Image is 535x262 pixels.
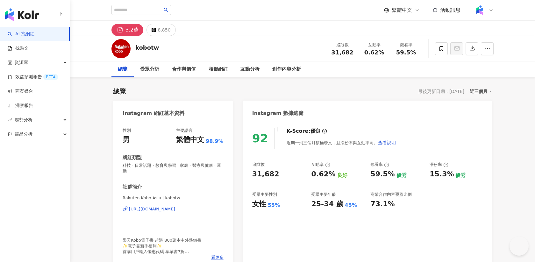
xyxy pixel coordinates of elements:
div: 最後更新日期：[DATE] [418,89,464,94]
div: kobotw [135,44,159,52]
img: Kolr%20app%20icon%20%281%29.png [474,4,486,16]
div: 73.1% [370,199,395,209]
div: 相似網紅 [209,66,228,73]
div: 男 [123,135,130,145]
span: 繁體中文 [392,7,412,14]
div: 近三個月 [470,87,492,96]
div: Instagram 網紅基本資料 [123,110,184,117]
span: rise [8,118,12,122]
span: Rakuten Kobo Asia | kobotw [123,195,224,201]
div: 45% [345,202,357,209]
div: 優秀 [455,172,466,179]
div: 3.2萬 [125,25,139,34]
div: 社群簡介 [123,184,142,190]
span: 看更多 [211,255,224,260]
div: 漲粉率 [430,162,448,167]
span: 98.9% [206,138,224,145]
div: 合作與價值 [172,66,196,73]
div: 互動分析 [240,66,260,73]
div: 追蹤數 [252,162,265,167]
span: 59.5% [396,49,416,56]
a: 洞察報告 [8,103,33,109]
div: 女性 [252,199,266,209]
div: 總覽 [113,87,126,96]
div: 25-34 歲 [311,199,343,209]
div: 受眾主要性別 [252,192,277,197]
button: 3.2萬 [111,24,143,36]
span: 趨勢分析 [15,113,32,127]
div: 繁體中文 [176,135,204,145]
span: 活動訊息 [440,7,460,13]
div: 觀看率 [370,162,389,167]
span: 查看說明 [378,140,396,145]
div: 互動率 [362,42,386,48]
div: 互動率 [311,162,330,167]
div: 8,850 [158,25,170,34]
span: 31,682 [331,49,353,56]
div: 0.62% [311,169,335,179]
a: searchAI 找網紅 [8,31,34,37]
a: 找貼文 [8,45,29,52]
div: 創作內容分析 [272,66,301,73]
div: 商業合作內容覆蓋比例 [370,192,412,197]
div: 總覽 [118,66,127,73]
a: [URL][DOMAIN_NAME] [123,206,224,212]
span: 競品分析 [15,127,32,141]
div: 追蹤數 [330,42,354,48]
div: [URL][DOMAIN_NAME] [129,206,175,212]
div: K-Score : [287,128,327,135]
img: KOL Avatar [111,39,131,58]
div: Instagram 數據總覽 [252,110,304,117]
a: 商案媒合 [8,88,33,95]
div: 92 [252,132,268,145]
div: 優良 [310,128,321,135]
div: 近期一到三個月積極發文，且漲粉率與互動率高。 [287,136,396,149]
div: 31,682 [252,169,279,179]
img: logo [5,8,39,21]
div: 性別 [123,128,131,133]
iframe: Help Scout Beacon - Open [510,237,529,256]
div: 59.5% [370,169,395,179]
span: 科技 · 日常話題 · 教育與學習 · 家庭 · 醫療與健康 · 運動 [123,163,224,174]
button: 查看說明 [378,136,396,149]
a: 效益預測報告BETA [8,74,58,80]
div: 55% [268,202,280,209]
div: 網紅類型 [123,154,142,161]
span: search [164,8,168,12]
div: 主要語言 [176,128,193,133]
span: 資源庫 [15,55,28,70]
div: 觀看率 [394,42,418,48]
span: 0.62% [364,49,384,56]
div: 受眾主要年齡 [311,192,336,197]
div: 優秀 [396,172,407,179]
div: 良好 [337,172,347,179]
div: 15.3% [430,169,454,179]
div: 受眾分析 [140,66,159,73]
button: 8,850 [146,24,175,36]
